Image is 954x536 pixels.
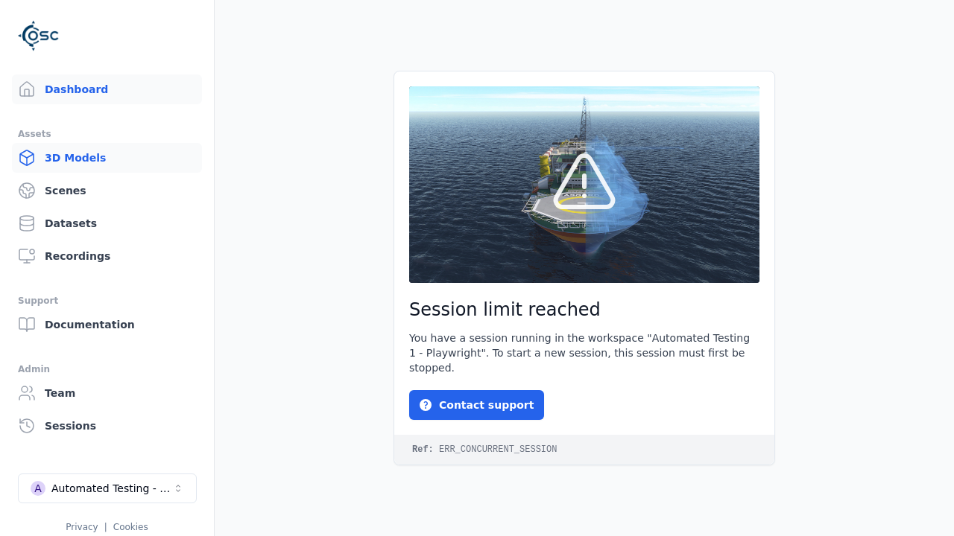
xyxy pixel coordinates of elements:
[12,176,202,205] a: Scenes
[12,208,202,238] a: Datasets
[12,378,202,408] a: Team
[12,310,202,339] a: Documentation
[18,125,196,143] div: Assets
[18,292,196,310] div: Support
[12,241,202,271] a: Recordings
[12,74,202,104] a: Dashboard
[113,522,148,532] a: Cookies
[18,473,197,503] button: Select a workspace
[12,143,202,173] a: 3D Models
[409,390,544,420] button: Contact support
[12,411,202,441] a: Sessions
[412,444,434,455] strong: Ref:
[409,298,759,322] h2: Session limit reached
[409,331,759,375] div: You have a session running in the workspace "Automated Testing 1 - Playwright". To start a new se...
[66,522,98,532] a: Privacy
[51,481,172,496] div: Automated Testing - Playwright
[31,481,45,496] div: A
[18,15,60,57] img: Logo
[394,435,774,465] code: ERR_CONCURRENT_SESSION
[104,522,107,532] span: |
[18,360,196,378] div: Admin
